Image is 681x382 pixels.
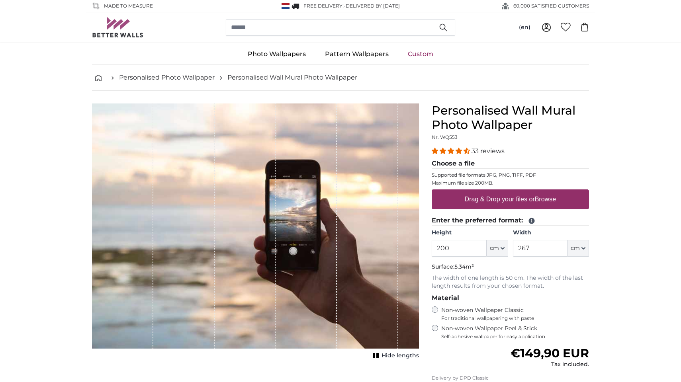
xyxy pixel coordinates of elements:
[119,73,215,82] a: Personalised Photo Wallpaper
[567,240,589,257] button: cm
[432,159,589,169] legend: Choose a file
[462,191,559,207] label: Drag & Drop your files or
[513,20,537,35] button: (en)
[92,17,144,37] img: Betterwalls
[513,2,589,10] span: 60,000 SATISFIED CUSTOMERS
[282,3,290,9] img: Netherlands
[511,346,589,361] span: €149,90 EUR
[370,350,419,361] button: Hide lengths
[432,180,589,186] p: Maximum file size 200MB.
[432,103,589,132] h1: Personalised Wall Mural Photo Wallpaper
[432,274,589,290] p: The width of one length is 50 cm. The width of the last length results from your chosen format.
[92,103,419,361] div: 1 of 1
[441,333,589,340] span: Self-adhesive wallpaper for easy application
[227,73,357,82] a: Personalised Wall Mural Photo Wallpaper
[303,3,344,9] span: FREE delivery!
[472,147,505,155] span: 33 reviews
[571,244,580,252] span: cm
[432,293,589,303] legend: Material
[92,65,589,91] nav: breadcrumbs
[441,306,589,322] label: Non-woven Wallpaper Classic
[238,44,315,64] a: Photo Wallpapers
[432,134,458,140] span: Nr. WQ553
[441,315,589,322] span: For traditional wallpapering with paste
[432,147,472,155] span: 4.33 stars
[441,325,589,340] label: Non-woven Wallpaper Peel & Stick
[104,2,153,10] span: Made to Measure
[344,3,400,9] span: -
[346,3,400,9] span: Delivered by [DATE]
[432,263,589,271] p: Surface:
[382,352,419,360] span: Hide lengths
[511,361,589,368] div: Tax included.
[432,172,589,178] p: Supported file formats JPG, PNG, TIFF, PDF
[454,263,474,270] span: 5.34m²
[487,240,508,257] button: cm
[432,229,508,237] label: Height
[535,196,556,203] u: Browse
[432,375,589,381] p: Delivery by DPD Classic
[315,44,398,64] a: Pattern Wallpapers
[513,229,589,237] label: Width
[490,244,499,252] span: cm
[432,216,589,226] legend: Enter the preferred format:
[398,44,443,64] a: Custom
